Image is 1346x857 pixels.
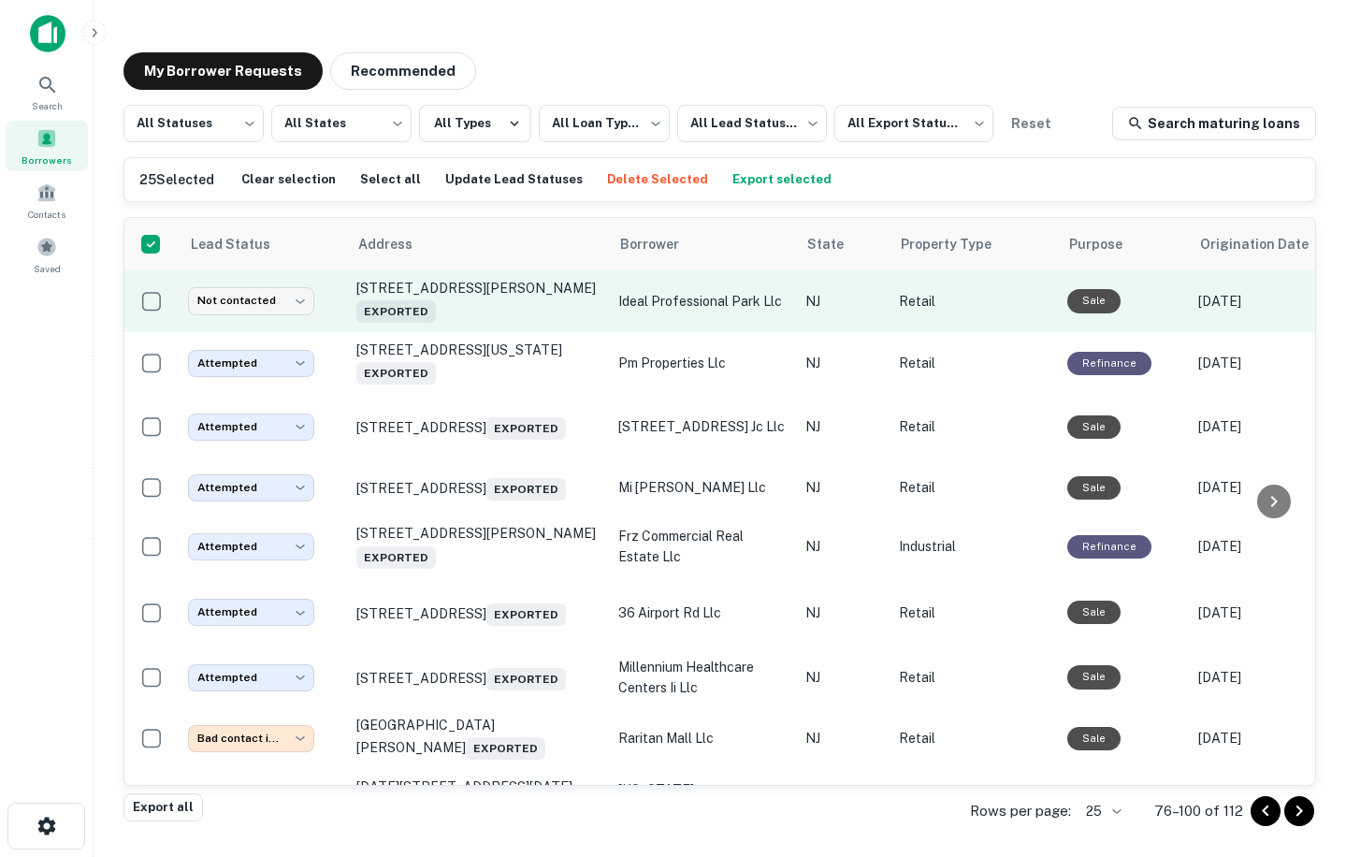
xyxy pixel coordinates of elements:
p: [STREET_ADDRESS][PERSON_NAME] [356,280,600,323]
div: Attempted [188,664,314,691]
div: Attempted [188,414,314,441]
p: frz commercial real estate llc [618,526,787,567]
button: Export selected [728,166,836,194]
div: Sale [1067,601,1121,624]
a: Search maturing loans [1112,107,1316,140]
button: Go to previous page [1251,796,1281,826]
a: Borrowers [6,121,88,171]
p: Rows per page: [970,800,1071,822]
p: [DATE][STREET_ADDRESS][DATE][US_STATE] [356,778,600,821]
p: NJ [805,291,880,312]
p: [STREET_ADDRESS][US_STATE] [356,341,600,385]
p: [GEOGRAPHIC_DATA][PERSON_NAME] [356,717,600,760]
p: NJ [805,536,880,557]
p: Retail [899,477,1049,498]
span: Exported [486,668,566,690]
span: Exported [356,362,436,385]
span: Search [32,98,63,113]
p: NJ [805,667,880,688]
div: Bad contact info [188,725,314,752]
span: Exported [486,478,566,501]
div: All Statuses [123,99,264,148]
button: My Borrower Requests [123,52,323,90]
span: Origination Date [1200,233,1333,255]
span: Contacts [28,207,65,222]
span: Saved [34,261,61,276]
button: Update Lead Statuses [441,166,587,194]
th: Property Type [890,218,1058,270]
button: Select all [355,166,426,194]
p: NJ [805,603,880,623]
p: ideal professional park llc [618,291,787,312]
p: raritan mall llc [618,728,787,748]
p: [STREET_ADDRESS] jc llc [618,416,787,437]
a: Saved [6,229,88,280]
p: NJ [805,728,880,748]
h6: 25 Selected [139,169,214,190]
div: Attempted [188,474,314,501]
div: All Loan Types [539,99,670,148]
p: [STREET_ADDRESS] [356,664,600,690]
th: State [796,218,890,270]
img: capitalize-icon.png [30,15,65,52]
a: Contacts [6,175,88,225]
span: Borrowers [22,153,72,167]
p: Retail [899,416,1049,437]
p: Retail [899,728,1049,748]
div: Not contacted [188,287,314,314]
div: Sale [1067,476,1121,500]
button: All Types [419,105,531,142]
p: [US_STATE][PERSON_NAME] llc [618,779,787,821]
span: Borrower [620,233,703,255]
div: This loan purpose was for refinancing [1067,352,1151,375]
th: Purpose [1058,218,1189,270]
div: 25 [1078,798,1124,825]
p: [STREET_ADDRESS] [356,474,600,501]
div: Sale [1067,415,1121,439]
button: Clear selection [237,166,340,194]
span: Address [358,233,437,255]
p: [STREET_ADDRESS] [356,414,600,440]
span: Exported [486,603,566,626]
div: This loan purpose was for refinancing [1067,535,1151,559]
button: Recommended [330,52,476,90]
p: Retail [899,291,1049,312]
span: Exported [486,417,566,440]
p: [STREET_ADDRESS][PERSON_NAME] [356,525,600,568]
th: Borrower [609,218,796,270]
p: NJ [805,353,880,373]
span: Purpose [1069,233,1147,255]
iframe: Chat Widget [1252,707,1346,797]
span: Exported [466,737,545,760]
span: Property Type [901,233,1016,255]
span: State [807,233,868,255]
p: Retail [899,667,1049,688]
a: Search [6,66,88,117]
p: 36 airport rd llc [618,603,787,623]
p: Industrial [899,536,1049,557]
div: Attempted [188,533,314,560]
button: Export all [123,793,203,821]
div: Attempted [188,599,314,626]
div: Sale [1067,727,1121,750]
span: Exported [356,546,436,569]
div: All Export Statuses [834,99,993,148]
p: Retail [899,353,1049,373]
p: mi [PERSON_NAME] llc [618,477,787,498]
th: Lead Status [179,218,347,270]
p: 76–100 of 112 [1154,800,1243,822]
p: [STREET_ADDRESS] [356,600,600,626]
p: NJ [805,477,880,498]
th: Address [347,218,609,270]
button: Delete Selected [602,166,713,194]
p: pm properties llc [618,353,787,373]
div: Sale [1067,665,1121,689]
div: All Lead Statuses [677,99,827,148]
span: Exported [356,300,436,323]
button: Go to next page [1284,796,1314,826]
